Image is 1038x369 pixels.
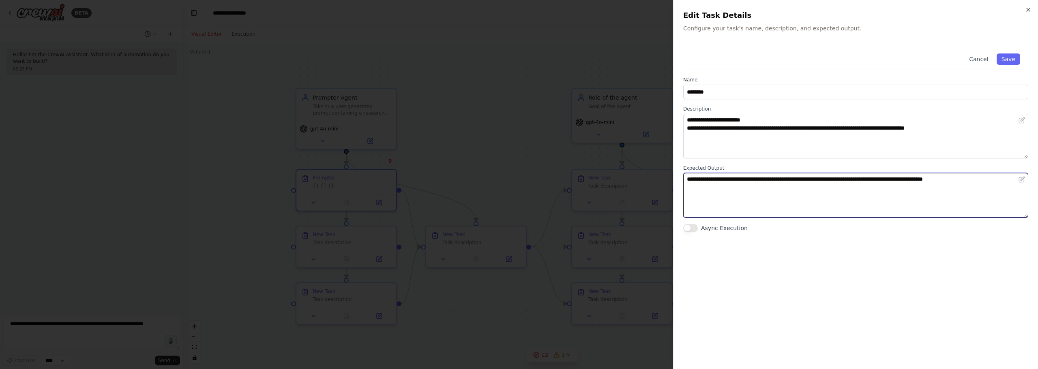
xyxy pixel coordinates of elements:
[997,53,1020,65] button: Save
[683,106,1028,112] label: Description
[683,165,1028,171] label: Expected Output
[964,53,993,65] button: Cancel
[701,224,748,232] label: Async Execution
[683,24,1028,32] p: Configure your task's name, description, and expected output.
[683,10,1028,21] h2: Edit Task Details
[1017,175,1027,184] button: Open in editor
[1017,115,1027,125] button: Open in editor
[683,77,1028,83] label: Name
